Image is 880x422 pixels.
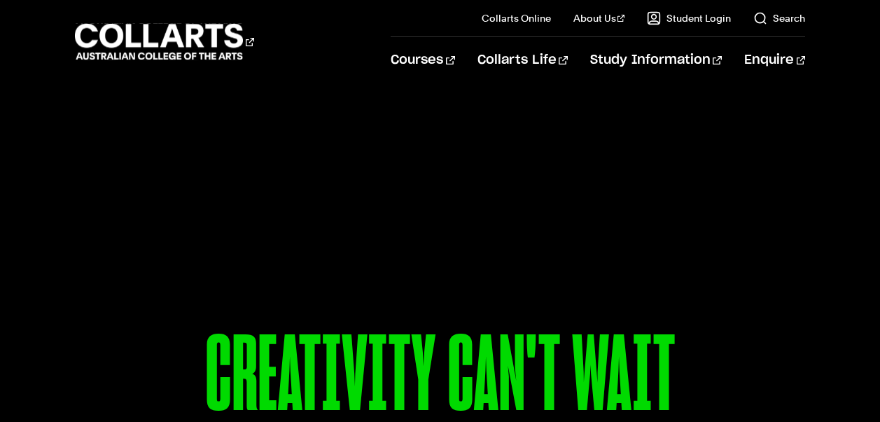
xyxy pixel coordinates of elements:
[647,11,731,25] a: Student Login
[391,37,454,83] a: Courses
[482,11,551,25] a: Collarts Online
[573,11,625,25] a: About Us
[590,37,722,83] a: Study Information
[477,37,568,83] a: Collarts Life
[753,11,805,25] a: Search
[744,37,805,83] a: Enquire
[75,22,254,62] div: Go to homepage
